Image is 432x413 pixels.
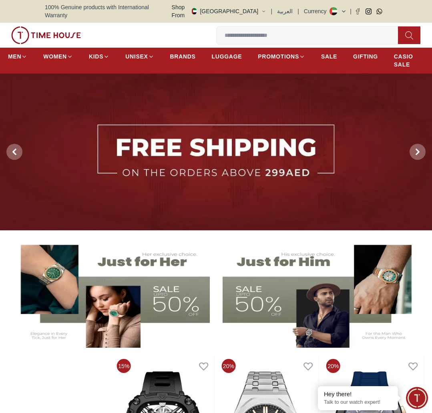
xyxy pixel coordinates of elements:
[221,359,235,373] span: 20%
[321,49,337,64] a: SALE
[376,8,382,14] a: Whatsapp
[326,359,340,373] span: 20%
[212,52,242,60] span: LUGGAGE
[43,49,73,64] a: WOMEN
[353,49,378,64] a: GIFTING
[271,7,273,15] span: |
[170,52,196,60] span: BRANDS
[258,49,305,64] a: PROMOTIONS
[89,52,103,60] span: KIDS
[89,49,109,64] a: KIDS
[192,8,197,14] img: United Arab Emirates
[212,49,242,64] a: LUGGAGE
[223,238,420,348] img: Men's Watches Banner
[394,49,424,72] a: CASIO SALE
[355,8,361,14] a: Facebook
[258,52,299,60] span: PROMOTIONS
[8,49,27,64] a: MEN
[350,7,352,15] span: |
[324,399,392,406] p: Talk to our watch expert!
[125,52,148,60] span: UNISEX
[45,3,168,19] span: 100% Genuine products with International Warranty
[353,52,378,60] span: GIFTING
[43,52,67,60] span: WOMEN
[125,49,154,64] a: UNISEX
[297,7,299,15] span: |
[366,8,372,14] a: Instagram
[8,52,21,60] span: MEN
[170,49,196,64] a: BRANDS
[168,3,266,19] button: Shop From[GEOGRAPHIC_DATA]
[13,238,210,348] img: Women's Watches Banner
[406,387,428,409] div: Chat Widget
[304,7,330,15] div: Currency
[321,52,337,60] span: SALE
[394,52,424,68] span: CASIO SALE
[11,26,81,44] img: ...
[277,7,293,15] button: العربية
[324,390,392,398] div: Hey there!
